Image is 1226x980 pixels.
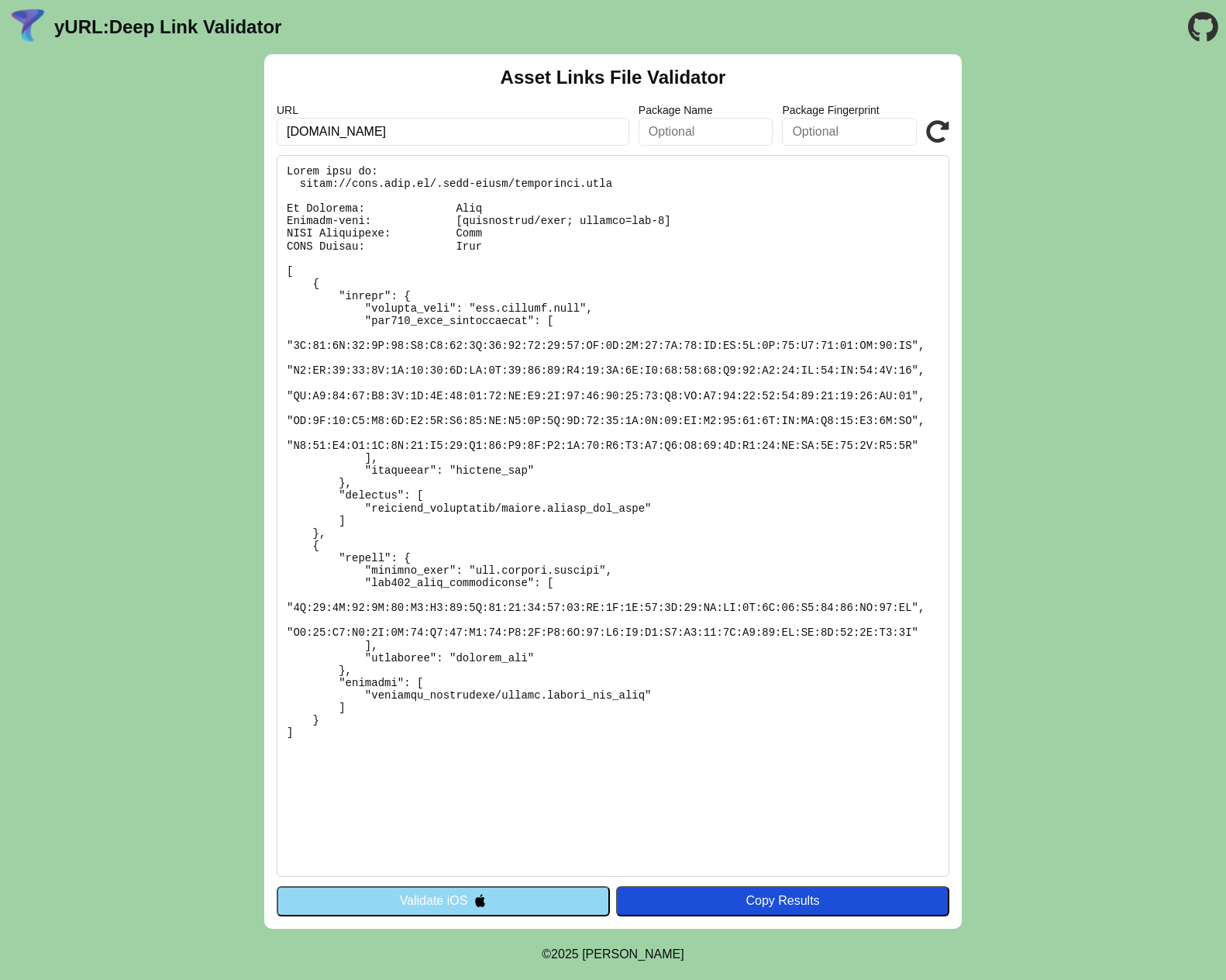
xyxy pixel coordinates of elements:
[542,929,684,980] footer: ©
[616,886,949,916] button: Copy Results
[8,7,48,47] img: yURL Logo
[277,118,629,146] input: Required
[54,16,281,38] a: yURL:Deep Link Validator
[624,894,942,908] div: Copy Results
[277,886,610,916] button: Validate iOS
[639,118,773,146] input: Optional
[474,894,487,907] img: appleIcon.svg
[639,104,773,116] label: Package Name
[782,118,917,146] input: Optional
[277,155,949,877] pre: Lorem ipsu do: sitam://cons.adip.el/.sedd-eiusm/temporinci.utla Et Dolorema: Aliq Enimadm-veni: [...
[782,104,917,116] label: Package Fingerprint
[277,104,629,116] label: URL
[551,947,579,961] span: 2025
[582,947,684,961] a: Michael Ibragimchayev's Personal Site
[501,67,726,88] h2: Asset Links File Validator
